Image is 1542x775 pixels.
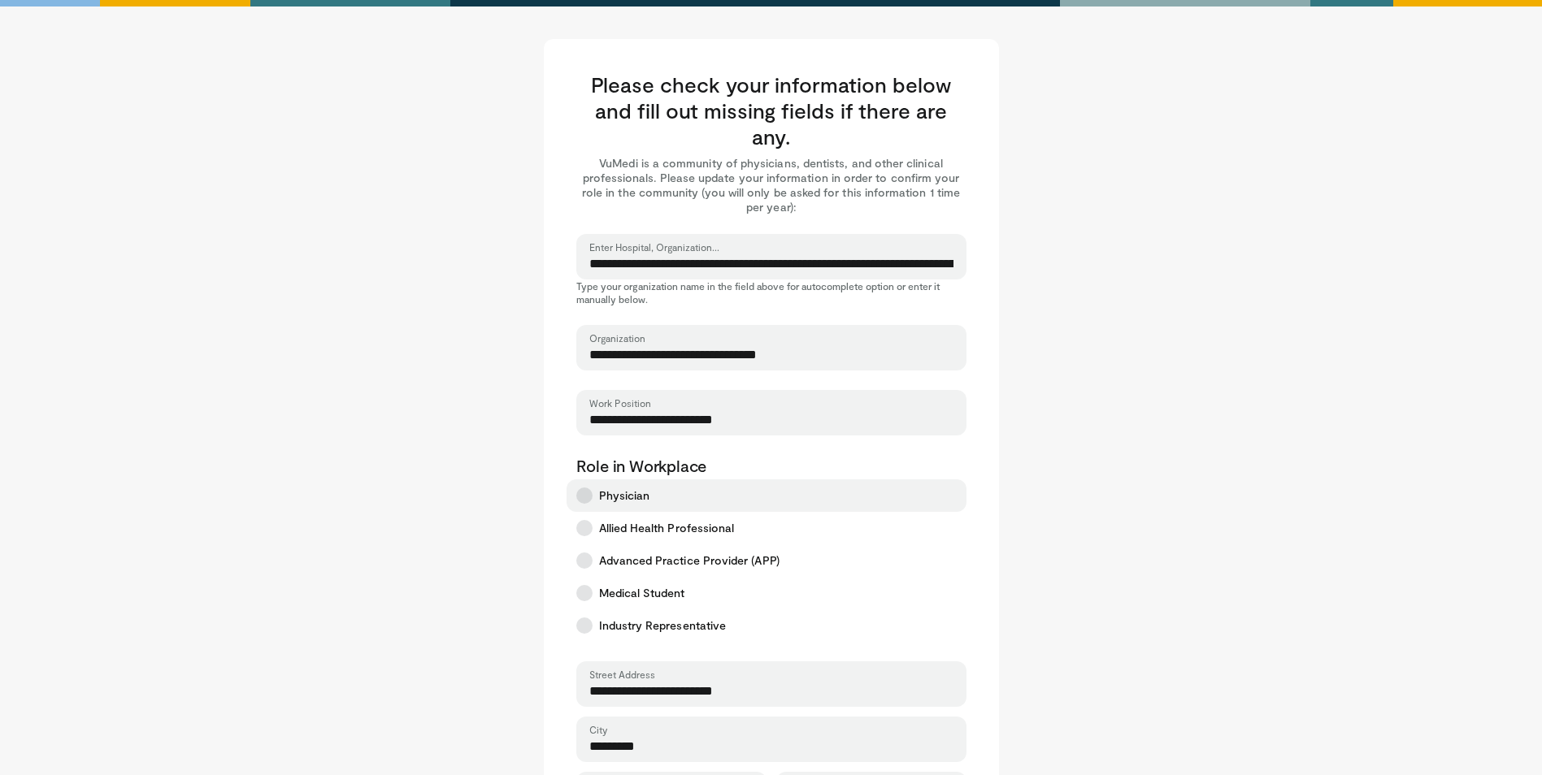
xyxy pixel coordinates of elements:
[576,279,966,305] p: Type your organization name in the field above for autocomplete option or enter it manually below.
[599,487,650,504] span: Physician
[599,585,685,601] span: Medical Student
[576,156,966,214] p: VuMedi is a community of physicians, dentists, and other clinical professionals. Please update yo...
[589,240,719,253] label: Enter Hospital, Organization...
[589,396,651,409] label: Work Position
[599,617,727,634] span: Industry Representative
[599,552,780,569] span: Advanced Practice Provider (APP)
[589,668,655,681] label: Street Address
[589,331,645,344] label: Organization
[576,71,966,149] h3: Please check your information below and fill out missing fields if there are any.
[589,723,607,736] label: City
[576,455,966,476] p: Role in Workplace
[599,520,735,536] span: Allied Health Professional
